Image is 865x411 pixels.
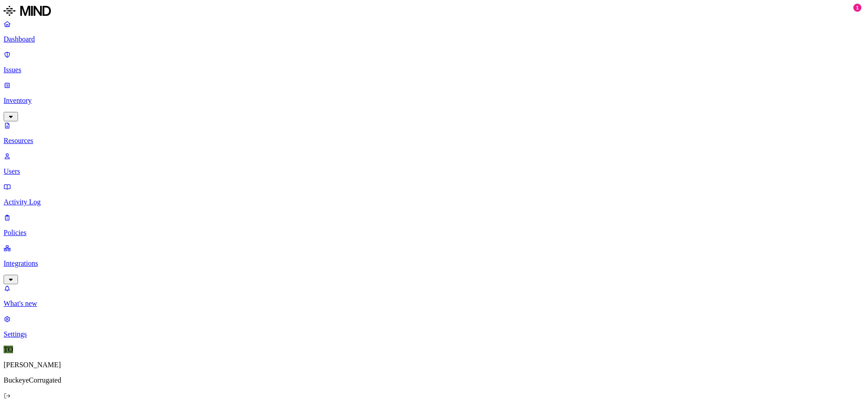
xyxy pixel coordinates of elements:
[4,198,861,206] p: Activity Log
[4,51,861,74] a: Issues
[4,66,861,74] p: Issues
[4,4,51,18] img: MIND
[4,167,861,175] p: Users
[4,4,861,20] a: MIND
[4,152,861,175] a: Users
[4,315,861,338] a: Settings
[4,81,861,120] a: Inventory
[4,20,861,43] a: Dashboard
[4,137,861,145] p: Resources
[4,35,861,43] p: Dashboard
[4,330,861,338] p: Settings
[4,346,13,353] span: TO
[4,244,861,283] a: Integrations
[4,183,861,206] a: Activity Log
[4,376,861,384] p: BuckeyeCorrugated
[4,300,861,308] p: What's new
[853,4,861,12] div: 1
[4,121,861,145] a: Resources
[4,213,861,237] a: Policies
[4,229,861,237] p: Policies
[4,284,861,308] a: What's new
[4,259,861,268] p: Integrations
[4,97,861,105] p: Inventory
